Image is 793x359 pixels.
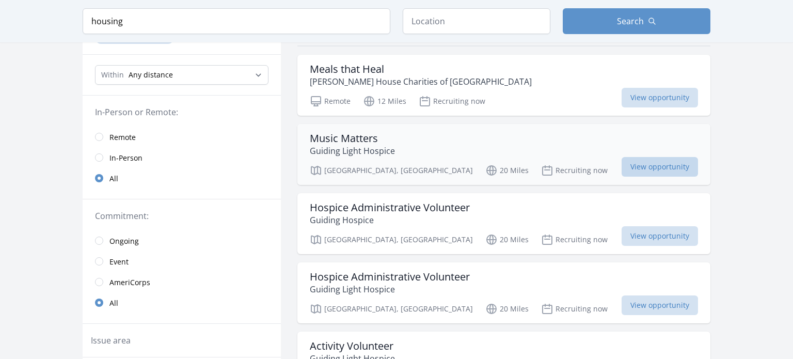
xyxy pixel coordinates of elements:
a: Event [83,251,281,272]
p: Guiding Hospice [310,214,470,226]
input: Location [403,8,550,34]
select: Search Radius [95,65,268,85]
h3: Meals that Heal [310,63,532,75]
h3: Hospice Administrative Volunteer [310,271,470,283]
span: Remote [109,132,136,143]
p: 12 Miles [363,95,406,107]
button: Search [563,8,710,34]
span: In-Person [109,153,142,163]
span: Search [617,15,644,27]
p: [GEOGRAPHIC_DATA], [GEOGRAPHIC_DATA] [310,233,473,246]
span: All [109,174,118,184]
a: Meals that Heal [PERSON_NAME] House Charities of [GEOGRAPHIC_DATA] Remote 12 Miles Recruiting now... [297,55,710,116]
p: Recruiting now [541,164,608,177]
p: Guiding Light Hospice [310,283,470,295]
h3: Activity Volunteer [310,340,395,352]
a: Remote [83,127,281,147]
span: View opportunity [622,226,698,246]
p: Recruiting now [541,233,608,246]
span: View opportunity [622,88,698,107]
p: Recruiting now [541,303,608,315]
span: AmeriCorps [109,277,150,288]
a: Ongoing [83,230,281,251]
span: All [109,298,118,308]
p: Remote [310,95,351,107]
a: Hospice Administrative Volunteer Guiding Light Hospice [GEOGRAPHIC_DATA], [GEOGRAPHIC_DATA] 20 Mi... [297,262,710,323]
p: Guiding Light Hospice [310,145,395,157]
a: AmeriCorps [83,272,281,292]
a: Music Matters Guiding Light Hospice [GEOGRAPHIC_DATA], [GEOGRAPHIC_DATA] 20 Miles Recruiting now ... [297,124,710,185]
a: Hospice Administrative Volunteer Guiding Hospice [GEOGRAPHIC_DATA], [GEOGRAPHIC_DATA] 20 Miles Re... [297,193,710,254]
a: All [83,168,281,189]
input: Keyword [83,8,390,34]
p: 20 Miles [485,233,529,246]
legend: Issue area [91,334,131,347]
legend: In-Person or Remote: [95,106,268,118]
h3: Hospice Administrative Volunteer [310,201,470,214]
p: 20 Miles [485,164,529,177]
a: All [83,292,281,313]
p: [PERSON_NAME] House Charities of [GEOGRAPHIC_DATA] [310,75,532,88]
legend: Commitment: [95,210,268,222]
span: Event [109,257,129,267]
p: Recruiting now [419,95,485,107]
p: [GEOGRAPHIC_DATA], [GEOGRAPHIC_DATA] [310,164,473,177]
p: 20 Miles [485,303,529,315]
span: View opportunity [622,295,698,315]
span: Ongoing [109,236,139,246]
span: View opportunity [622,157,698,177]
p: [GEOGRAPHIC_DATA], [GEOGRAPHIC_DATA] [310,303,473,315]
a: In-Person [83,147,281,168]
h3: Music Matters [310,132,395,145]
